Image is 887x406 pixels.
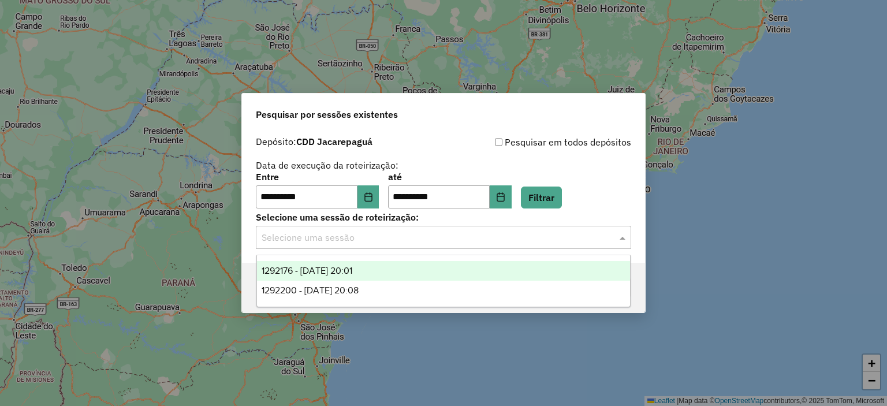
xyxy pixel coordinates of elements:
[256,210,631,224] label: Selecione uma sessão de roteirização:
[262,266,352,275] span: 1292176 - [DATE] 20:01
[357,185,379,208] button: Choose Date
[262,285,359,295] span: 1292200 - [DATE] 20:08
[490,185,512,208] button: Choose Date
[256,135,372,148] label: Depósito:
[521,187,562,208] button: Filtrar
[256,158,398,172] label: Data de execução da roteirização:
[256,170,379,184] label: Entre
[388,170,511,184] label: até
[256,107,398,121] span: Pesquisar por sessões existentes
[256,255,631,307] ng-dropdown-panel: Options list
[443,135,631,149] div: Pesquisar em todos depósitos
[296,136,372,147] strong: CDD Jacarepaguá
